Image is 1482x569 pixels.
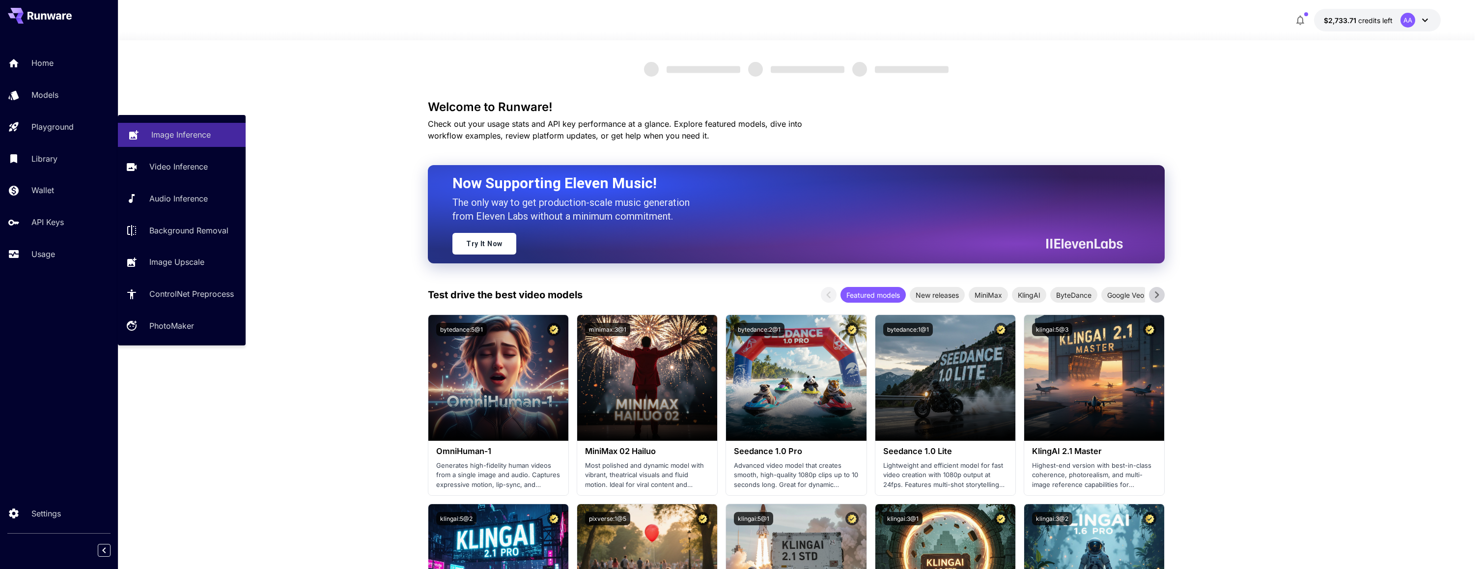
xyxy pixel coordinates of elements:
button: $2,733.71347 [1314,9,1441,31]
p: Models [31,89,58,101]
div: $2,733.71347 [1324,15,1393,26]
button: Certified Model – Vetted for best performance and includes a commercial license. [994,323,1007,336]
p: Most polished and dynamic model with vibrant, theatrical visuals and fluid motion. Ideal for vira... [585,461,709,490]
button: klingai:5@2 [436,512,476,525]
button: bytedance:1@1 [883,323,933,336]
span: Google Veo [1101,290,1150,300]
button: Certified Model – Vetted for best performance and includes a commercial license. [547,512,560,525]
button: minimax:3@1 [585,323,630,336]
p: Library [31,153,57,165]
img: alt [577,315,717,441]
p: Highest-end version with best-in-class coherence, photorealism, and multi-image reference capabil... [1032,461,1156,490]
button: Collapse sidebar [98,544,111,557]
span: New releases [910,290,965,300]
span: MiniMax [969,290,1008,300]
a: ControlNet Preprocess [118,282,246,306]
p: Settings [31,508,61,519]
button: Certified Model – Vetted for best performance and includes a commercial license. [1143,323,1156,336]
div: Collapse sidebar [105,541,118,559]
button: klingai:3@2 [1032,512,1072,525]
button: bytedance:2@1 [734,323,784,336]
h3: MiniMax 02 Hailuo [585,447,709,456]
button: Certified Model – Vetted for best performance and includes a commercial license. [1143,512,1156,525]
button: pixverse:1@5 [585,512,630,525]
p: Playground [31,121,74,133]
p: Advanced video model that creates smooth, high-quality 1080p clips up to 10 seconds long. Great f... [734,461,858,490]
img: alt [428,315,568,441]
p: Generates high-fidelity human videos from a single image and audio. Captures expressive motion, l... [436,461,560,490]
h3: Welcome to Runware! [428,100,1165,114]
span: KlingAI [1012,290,1046,300]
img: alt [875,315,1015,441]
a: Background Removal [118,218,246,242]
a: PhotoMaker [118,314,246,338]
span: Check out your usage stats and API key performance at a glance. Explore featured models, dive int... [428,119,802,141]
p: Image Inference [151,129,211,141]
a: Try It Now [452,233,516,255]
button: Certified Model – Vetted for best performance and includes a commercial license. [547,323,560,336]
button: Certified Model – Vetted for best performance and includes a commercial license. [994,512,1007,525]
p: ControlNet Preprocess [149,288,234,300]
p: Home [31,57,54,69]
a: Audio Inference [118,187,246,211]
p: Video Inference [149,161,208,172]
a: Image Upscale [118,250,246,274]
p: Image Upscale [149,256,204,268]
h3: Seedance 1.0 Pro [734,447,858,456]
button: Certified Model – Vetted for best performance and includes a commercial license. [845,512,859,525]
h3: KlingAI 2.1 Master [1032,447,1156,456]
a: Image Inference [118,123,246,147]
h3: Seedance 1.0 Lite [883,447,1007,456]
a: Video Inference [118,155,246,179]
h2: Now Supporting Eleven Music! [452,174,1116,193]
span: $2,733.71 [1324,16,1358,25]
button: klingai:5@1 [734,512,773,525]
span: credits left [1358,16,1393,25]
p: Lightweight and efficient model for fast video creation with 1080p output at 24fps. Features mult... [883,461,1007,490]
p: Test drive the best video models [428,287,583,302]
button: klingai:3@1 [883,512,923,525]
p: PhotoMaker [149,320,194,332]
button: klingai:5@3 [1032,323,1072,336]
p: Background Removal [149,225,228,236]
h3: OmniHuman‑1 [436,447,560,456]
span: Featured models [840,290,906,300]
img: alt [726,315,866,441]
p: Wallet [31,184,54,196]
p: API Keys [31,216,64,228]
span: ByteDance [1050,290,1097,300]
p: Audio Inference [149,193,208,204]
img: alt [1024,315,1164,441]
p: The only way to get production-scale music generation from Eleven Labs without a minimum commitment. [452,196,698,223]
p: Usage [31,248,55,260]
button: Certified Model – Vetted for best performance and includes a commercial license. [696,512,709,525]
button: Certified Model – Vetted for best performance and includes a commercial license. [845,323,859,336]
button: bytedance:5@1 [436,323,487,336]
button: Certified Model – Vetted for best performance and includes a commercial license. [696,323,709,336]
div: AA [1400,13,1415,28]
